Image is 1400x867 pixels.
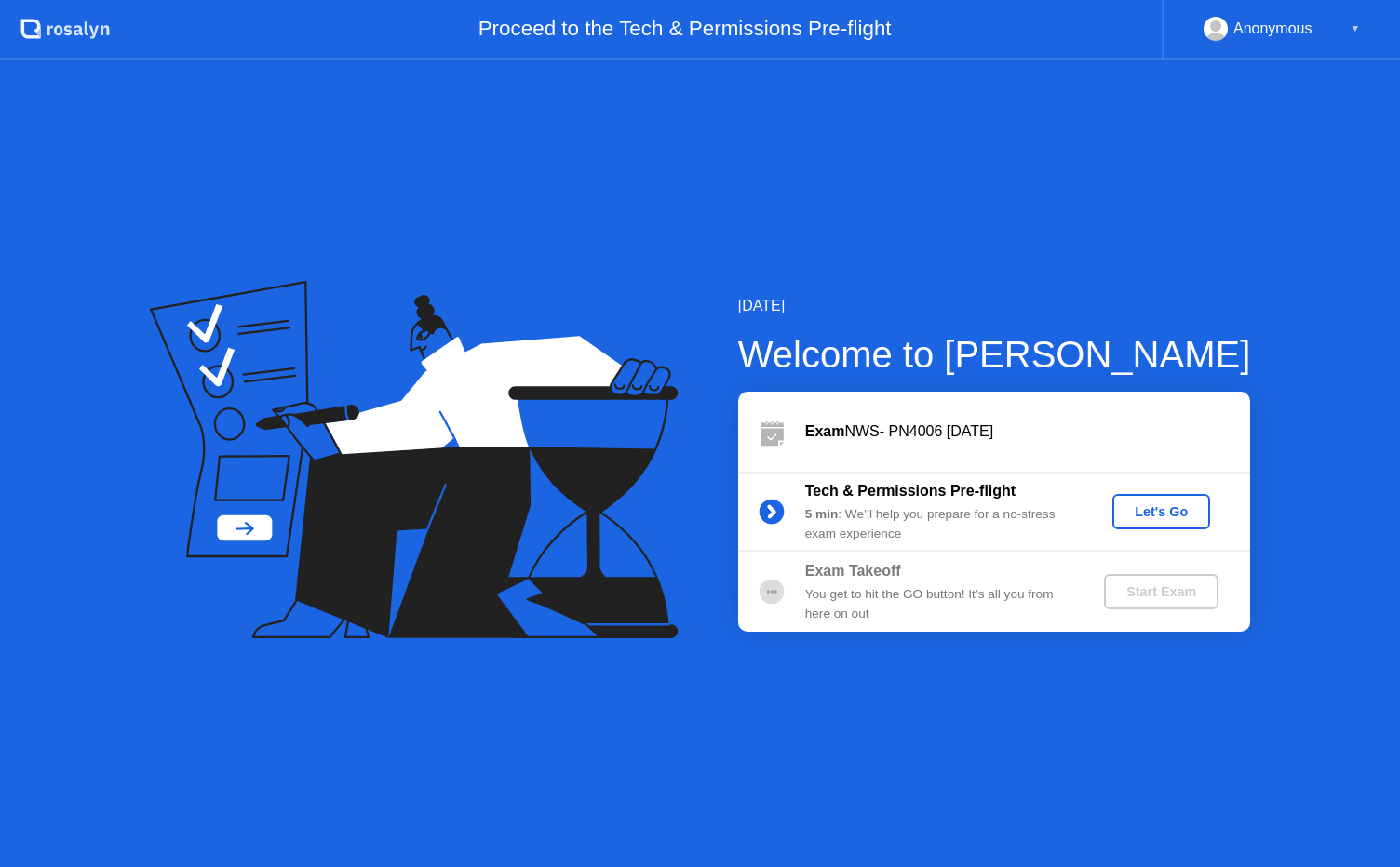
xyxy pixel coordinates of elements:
button: Start Exam [1104,574,1218,609]
div: NWS- PN4006 [DATE] [805,420,1250,443]
b: Exam Takeoff [805,563,901,579]
div: Anonymous [1233,17,1312,41]
div: Start Exam [1111,584,1211,599]
div: : We’ll help you prepare for a no-stress exam experience [805,505,1073,543]
button: Let's Go [1112,494,1210,529]
div: [DATE] [738,295,1251,317]
b: Tech & Permissions Pre-flight [805,483,1016,499]
div: Let's Go [1120,504,1203,519]
b: Exam [805,423,845,439]
b: 5 min [805,507,839,521]
div: ▼ [1351,17,1360,41]
div: Welcome to [PERSON_NAME] [738,327,1251,382]
div: You get to hit the GO button! It’s all you from here on out [805,585,1073,623]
